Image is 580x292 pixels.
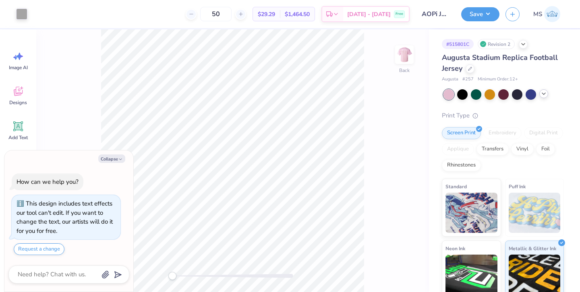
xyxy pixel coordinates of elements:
[509,244,556,253] span: Metallic & Glitter Ink
[442,53,558,73] span: Augusta Stadium Replica Football Jersey
[200,7,232,21] input: – –
[399,67,410,74] div: Back
[509,182,526,191] span: Puff Ink
[9,64,28,71] span: Image AI
[462,76,474,83] span: # 257
[8,134,28,141] span: Add Text
[533,10,542,19] span: MS
[347,10,391,19] span: [DATE] - [DATE]
[524,127,563,139] div: Digital Print
[396,47,412,63] img: Back
[14,243,64,255] button: Request a change
[461,7,499,21] button: Save
[478,76,518,83] span: Minimum Order: 12 +
[442,127,481,139] div: Screen Print
[530,6,564,22] a: MS
[17,199,113,235] div: This design includes text effects our tool can't edit. If you want to change the text, our artist...
[442,76,458,83] span: Augusta
[445,244,465,253] span: Neon Ink
[544,6,560,22] img: Madeline Schoner
[442,159,481,171] div: Rhinestones
[442,143,474,155] div: Applique
[511,143,534,155] div: Vinyl
[258,10,275,19] span: $29.29
[476,143,509,155] div: Transfers
[509,193,561,233] img: Puff Ink
[9,99,27,106] span: Designs
[442,39,474,49] div: # 515801C
[445,193,497,233] img: Standard
[416,6,455,22] input: Untitled Design
[478,39,515,49] div: Revision 2
[285,10,310,19] span: $1,464.50
[483,127,522,139] div: Embroidery
[168,272,176,280] div: Accessibility label
[445,182,467,191] span: Standard
[396,11,403,17] span: Free
[442,111,564,120] div: Print Type
[536,143,555,155] div: Foil
[98,154,125,163] button: Collapse
[17,178,79,186] div: How can we help you?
